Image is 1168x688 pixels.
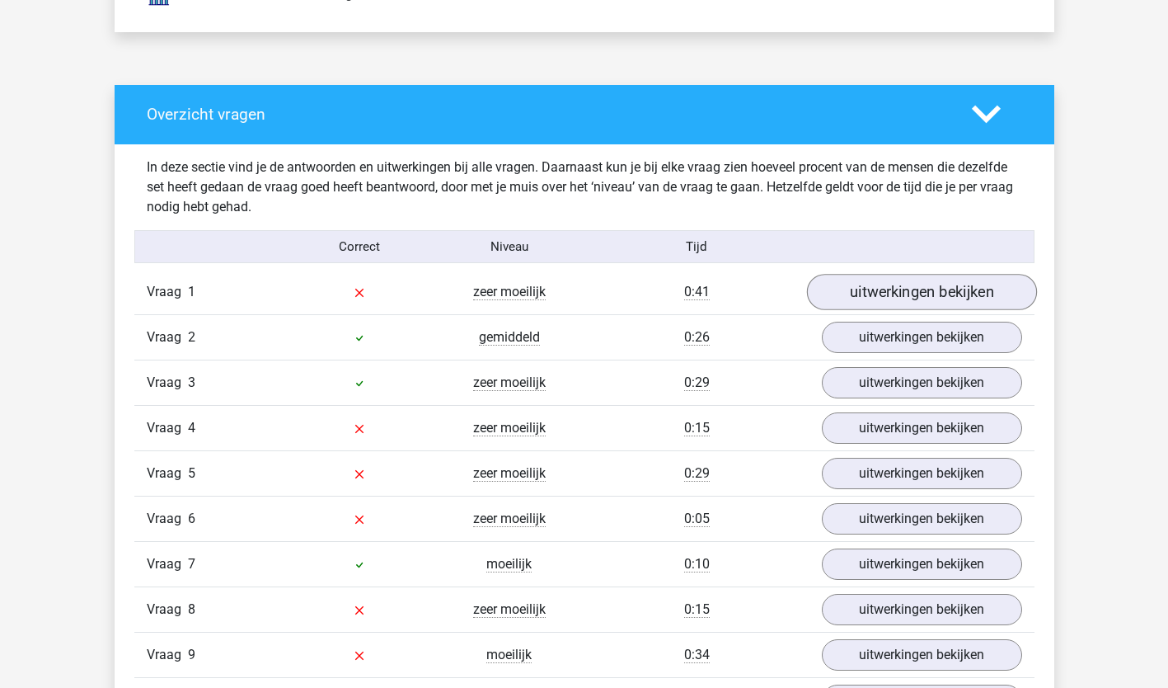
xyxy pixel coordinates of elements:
span: Vraag [147,464,188,483]
a: uitwerkingen bekijken [822,458,1022,489]
span: 2 [188,329,195,345]
span: 0:29 [684,465,710,482]
span: Vraag [147,509,188,529]
span: 6 [188,511,195,526]
span: zeer moeilijk [473,420,546,436]
span: 0:10 [684,556,710,573]
span: Vraag [147,282,188,302]
div: Correct [284,238,434,257]
span: 8 [188,601,195,617]
span: moeilijk [486,647,532,663]
a: uitwerkingen bekijken [806,275,1036,311]
h4: Overzicht vragen [147,105,947,124]
span: zeer moeilijk [473,601,546,618]
span: 3 [188,375,195,390]
span: 0:26 [684,329,710,346]
span: gemiddeld [479,329,540,346]
div: Niveau [434,238,584,257]
span: Vraag [147,328,188,347]
span: 1 [188,284,195,299]
span: zeer moeilijk [473,511,546,527]
div: Tijd [584,238,809,257]
span: Vraag [147,373,188,393]
span: Vraag [147,554,188,574]
span: 0:05 [684,511,710,527]
span: zeer moeilijk [473,284,546,300]
a: uitwerkingen bekijken [822,594,1022,625]
span: 0:34 [684,647,710,663]
a: uitwerkingen bekijken [822,503,1022,535]
span: 5 [188,465,195,481]
a: uitwerkingen bekijken [822,639,1022,671]
span: zeer moeilijk [473,375,546,391]
span: zeer moeilijk [473,465,546,482]
a: uitwerkingen bekijken [822,322,1022,353]
span: 0:15 [684,601,710,618]
a: uitwerkingen bekijken [822,412,1022,444]
span: moeilijk [486,556,532,573]
span: 7 [188,556,195,572]
span: Vraag [147,645,188,665]
span: 0:15 [684,420,710,436]
span: Vraag [147,418,188,438]
div: In deze sectie vind je de antwoorden en uitwerkingen bij alle vragen. Daarnaast kun je bij elke v... [134,158,1034,217]
span: Vraag [147,600,188,620]
span: 0:29 [684,375,710,391]
a: uitwerkingen bekijken [822,549,1022,580]
a: uitwerkingen bekijken [822,367,1022,398]
span: 9 [188,647,195,662]
span: 4 [188,420,195,436]
span: 0:41 [684,284,710,300]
